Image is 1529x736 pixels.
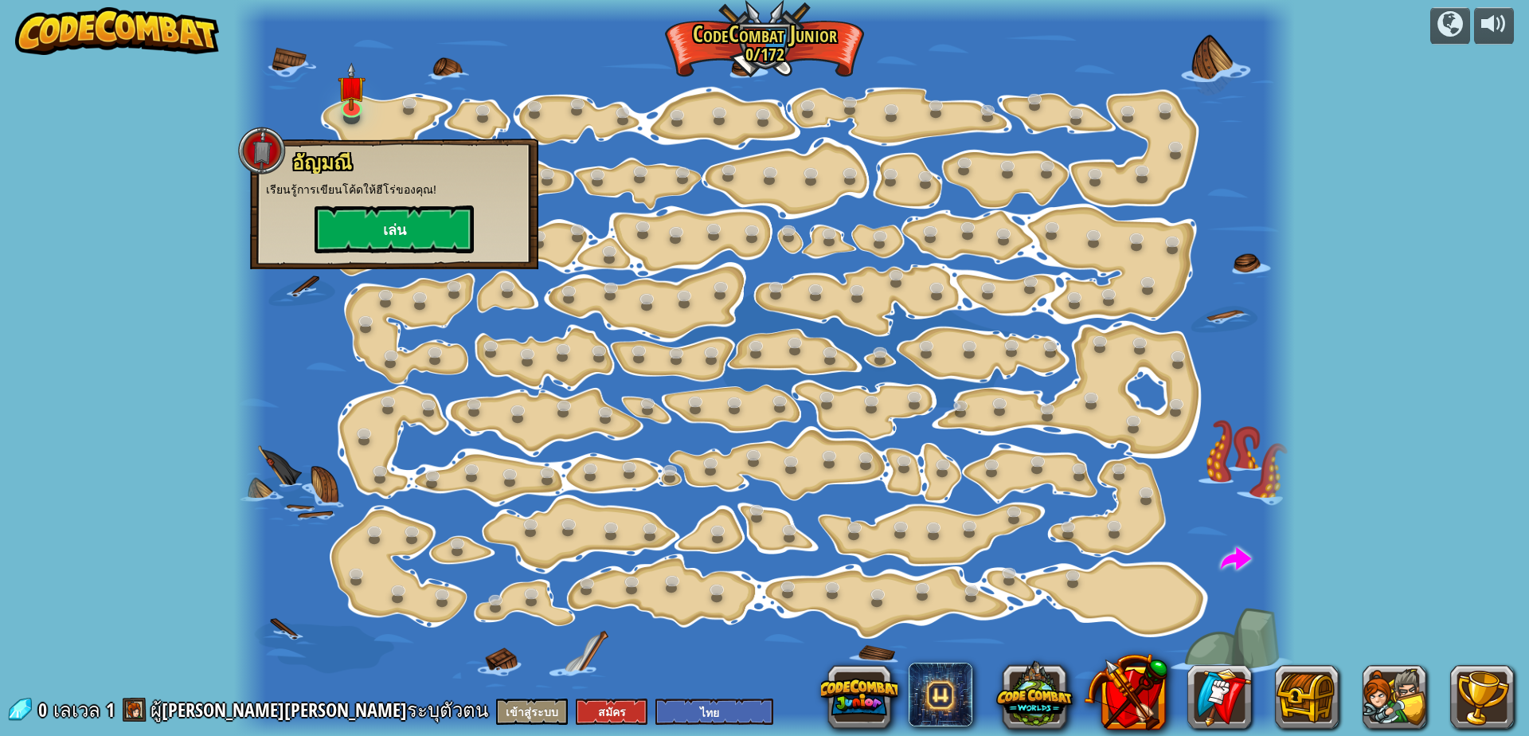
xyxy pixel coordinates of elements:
button: เข้าสู่ระบบ [496,699,568,725]
p: เรียนรู้การเขียนโค้ดให้ฮีโร่ของคุณ! [266,182,522,198]
span: อัญมณี [292,149,352,176]
img: CodeCombat - Learn how to code by playing a game [15,7,219,55]
span: ผู้[PERSON_NAME][PERSON_NAME]ระบุตัวตน [151,697,488,722]
span: 1 [106,697,115,722]
button: เล่น [315,206,474,253]
span: 0 [38,697,52,722]
span: เลเวล [53,697,100,723]
button: แคมเปญ [1430,7,1470,45]
button: สมัคร [576,699,647,725]
img: level-banner-unstarted.png [338,63,366,111]
button: ปรับระดับเสียง [1474,7,1514,45]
